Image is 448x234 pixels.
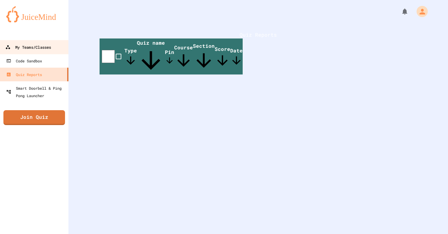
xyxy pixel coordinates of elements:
[215,46,230,68] span: Score
[137,39,165,74] span: Quiz name
[102,50,115,63] input: select all desserts
[174,44,193,70] span: Course
[124,47,137,67] span: Type
[5,43,51,51] div: My Teams/Classes
[6,84,66,99] div: Smart Doorbell & Ping Pong Launcher
[6,71,42,78] div: Quiz Reports
[6,57,42,65] div: Code Sandbox
[193,43,215,71] span: Section
[230,47,243,67] span: Date
[3,110,65,125] a: Join Quiz
[410,4,429,19] div: My Account
[6,6,62,22] img: logo-orange.svg
[100,31,417,38] h1: Quiz Reports
[165,49,174,65] span: Pin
